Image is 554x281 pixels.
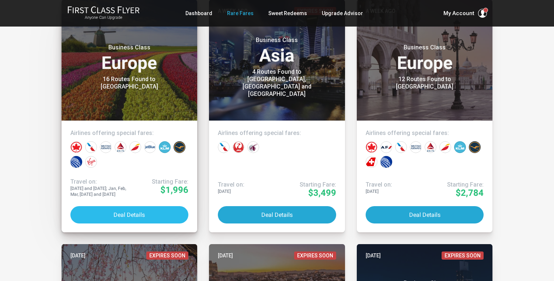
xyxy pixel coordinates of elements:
div: Virgin Atlantic [85,156,97,168]
a: Dashboard [185,7,212,20]
time: [DATE] [70,251,86,260]
button: Deal Details [70,206,189,223]
button: My Account [443,9,487,18]
div: Qatar [247,141,259,153]
a: First Class FlyerAnyone Can Upgrade [67,6,140,21]
div: American Airlines [85,141,97,153]
small: Business Class [379,44,471,51]
div: United [70,156,82,168]
div: British Airways [410,141,422,153]
div: Iberia [129,141,141,153]
h4: Airlines offering special fares: [366,129,484,137]
div: Air Canada [70,141,82,153]
h3: Europe [70,44,189,72]
span: Expires Soon [146,251,188,260]
div: Japan Airlines [233,141,244,153]
span: Expires Soon [294,251,336,260]
div: Delta Airlines [425,141,436,153]
a: Upgrade Advisor [322,7,363,20]
div: 16 Routes Found to [GEOGRAPHIC_DATA] [83,76,175,90]
span: Expires Soon [442,251,484,260]
time: [DATE] [218,251,233,260]
button: Deal Details [366,206,484,223]
div: 12 Routes Found to [GEOGRAPHIC_DATA] [379,76,471,90]
div: American Airlines [218,141,230,153]
img: First Class Flyer [67,6,140,14]
div: Air France [380,141,392,153]
small: Business Class [83,44,175,51]
div: KLM [454,141,466,153]
div: Lufthansa [174,141,185,153]
time: [DATE] [366,251,381,260]
span: My Account [443,9,474,18]
h4: Airlines offering special fares: [218,129,336,137]
div: Iberia [439,141,451,153]
a: Sweet Redeems [268,7,307,20]
div: 4 Routes Found to [GEOGRAPHIC_DATA], [GEOGRAPHIC_DATA] and [GEOGRAPHIC_DATA] [231,68,323,98]
div: Delta Airlines [115,141,126,153]
h4: Airlines offering special fares: [70,129,189,137]
button: Deal Details [218,206,336,223]
h3: Europe [366,44,484,72]
div: Swiss [366,156,377,168]
div: British Airways [100,141,112,153]
a: Rare Fares [227,7,254,20]
small: Anyone Can Upgrade [67,15,140,20]
small: Business Class [231,37,323,44]
div: United [380,156,392,168]
div: JetBlue [144,141,156,153]
div: KLM [159,141,171,153]
h3: Asia [218,37,336,65]
div: Lufthansa [469,141,481,153]
div: Air Canada [366,141,377,153]
div: American Airlines [395,141,407,153]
